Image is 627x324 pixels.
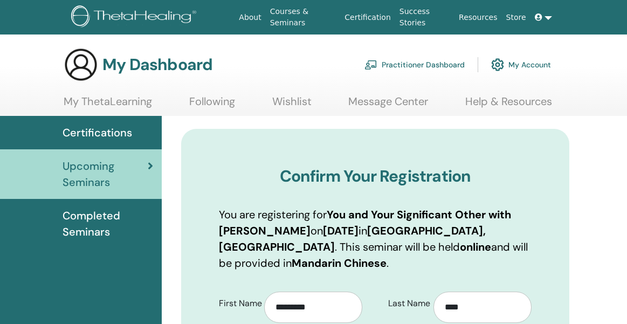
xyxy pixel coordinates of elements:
b: You and Your Significant Other with [PERSON_NAME] [219,208,511,238]
p: You are registering for on in . This seminar will be held and will be provided in . [219,206,532,271]
a: Following [189,95,235,116]
img: generic-user-icon.jpg [64,47,98,82]
b: online [460,240,491,254]
b: [DATE] [323,224,359,238]
label: First Name [211,293,264,314]
h3: Confirm Your Registration [219,167,532,186]
span: Upcoming Seminars [63,158,148,190]
a: Message Center [348,95,428,116]
span: Completed Seminars [63,208,153,240]
a: Wishlist [272,95,312,116]
label: Last Name [380,293,433,314]
a: Store [502,8,530,27]
b: Mandarin Chinese [292,256,387,270]
a: Practitioner Dashboard [364,53,465,77]
img: logo.png [71,5,200,30]
a: My ThetaLearning [64,95,152,116]
span: Certifications [63,125,132,141]
a: Resources [454,8,502,27]
img: chalkboard-teacher.svg [364,60,377,70]
img: cog.svg [491,56,504,74]
a: About [235,8,265,27]
a: Certification [340,8,395,27]
a: Success Stories [395,2,454,33]
a: Courses & Seminars [266,2,341,33]
h3: My Dashboard [102,55,212,74]
a: My Account [491,53,551,77]
a: Help & Resources [465,95,552,116]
